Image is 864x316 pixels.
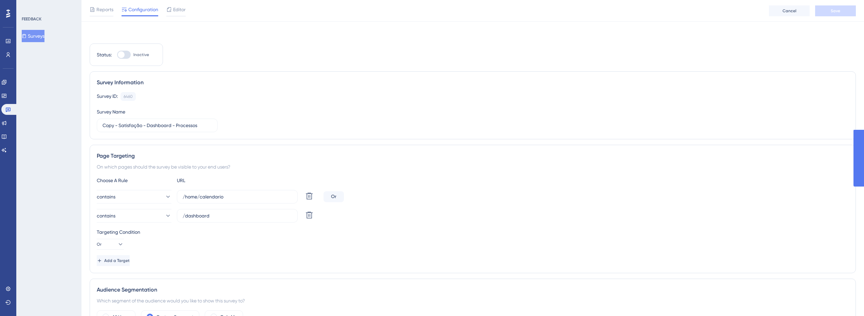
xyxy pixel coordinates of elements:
span: Save [831,8,840,14]
span: contains [97,212,115,220]
div: Survey Information [97,78,849,87]
iframe: UserGuiding AI Assistant Launcher [835,289,856,310]
span: Inactive [133,52,149,57]
span: Cancel [783,8,796,14]
div: URL [177,176,252,185]
button: contains [97,209,171,223]
div: Audience Segmentation [97,286,849,294]
button: Add a Target [97,255,130,266]
div: Survey Name [97,108,125,116]
button: Or [97,239,124,250]
input: yourwebsite.com/path [183,212,292,220]
div: 6460 [124,94,133,99]
span: contains [97,193,115,201]
button: contains [97,190,171,204]
input: Type your Survey name [103,122,212,129]
div: FEEDBACK [22,16,41,22]
div: Status: [97,51,112,59]
div: Or [324,191,344,202]
button: Save [815,5,856,16]
div: Which segment of the audience would you like to show this survey to? [97,297,849,305]
span: Reports [96,5,113,14]
div: Survey ID: [97,92,118,101]
div: Targeting Condition [97,228,849,236]
span: Configuration [128,5,158,14]
button: Surveys [22,30,44,42]
input: yourwebsite.com/path [183,193,292,200]
div: Choose A Rule [97,176,171,185]
span: Or [97,242,102,247]
span: Add a Target [104,258,130,263]
div: On which pages should the survey be visible to your end users? [97,163,849,171]
span: Editor [173,5,186,14]
button: Cancel [769,5,810,16]
div: Page Targeting [97,152,849,160]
